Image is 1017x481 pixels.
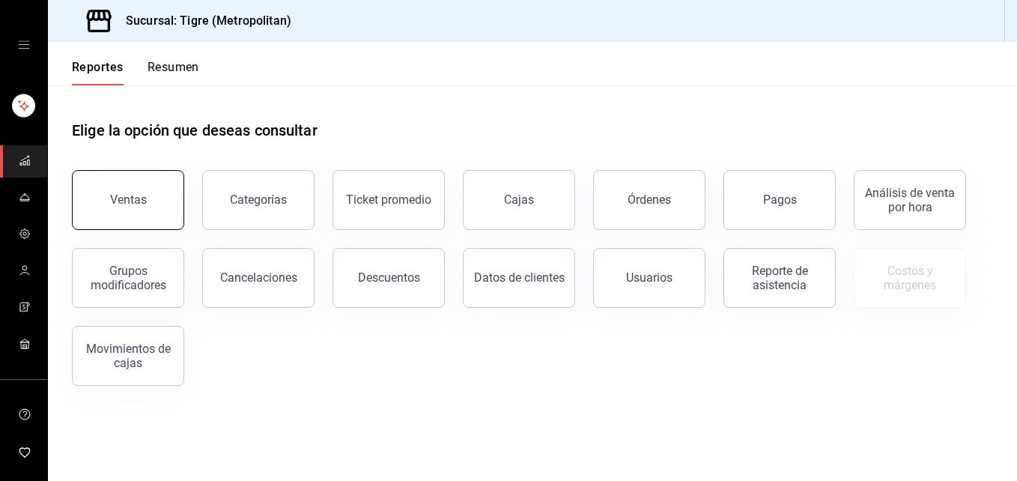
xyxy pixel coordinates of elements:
div: Usuarios [626,270,673,285]
h3: Sucursal: Tigre (Metropolitan) [114,12,291,30]
div: Cajas [504,193,534,207]
button: Reporte de asistencia [723,248,836,308]
button: Contrata inventarios para ver este reporte [854,248,966,308]
button: Datos de clientes [463,248,575,308]
div: Categorías [230,193,287,207]
div: Ventas [110,193,147,207]
button: Ticket promedio [333,170,445,230]
h1: Elige la opción que deseas consultar [72,119,318,142]
button: Ventas [72,170,184,230]
button: Resumen [148,60,199,85]
button: Usuarios [593,248,705,308]
div: Costos y márgenes [863,264,956,292]
button: Pagos [723,170,836,230]
div: Grupos modificadores [82,264,174,292]
button: Grupos modificadores [72,248,184,308]
div: Reporte de asistencia [733,264,826,292]
button: Cajas [463,170,575,230]
div: Análisis de venta por hora [863,186,956,214]
button: Movimientos de cajas [72,326,184,386]
div: Órdenes [628,193,671,207]
button: open drawer [18,39,30,51]
div: Movimientos de cajas [82,342,174,370]
div: Descuentos [358,270,420,285]
div: Pagos [763,193,797,207]
button: Órdenes [593,170,705,230]
div: Datos de clientes [474,270,565,285]
button: Reportes [72,60,124,85]
div: navigation tabs [72,60,199,85]
button: Análisis de venta por hora [854,170,966,230]
button: Descuentos [333,248,445,308]
div: Cancelaciones [220,270,297,285]
div: Ticket promedio [346,193,431,207]
button: Cancelaciones [202,248,315,308]
button: Categorías [202,170,315,230]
